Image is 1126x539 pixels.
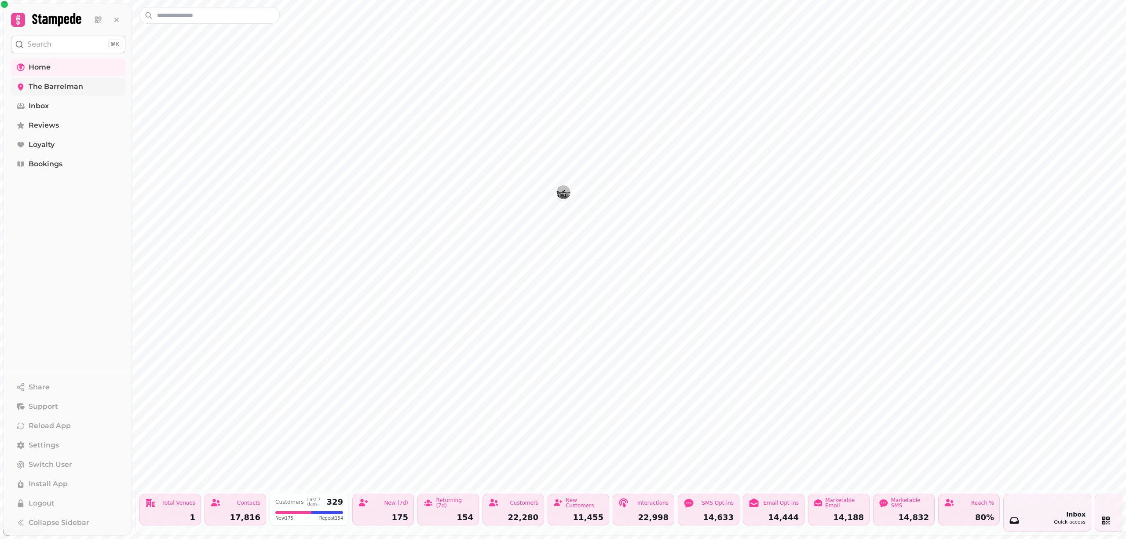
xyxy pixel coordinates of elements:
button: Reload App [11,417,125,435]
span: Reload App [29,421,71,431]
div: 14,832 [879,513,929,521]
div: 154 [423,513,473,521]
div: Quick access [1054,519,1086,526]
button: The Barrelman [556,185,570,199]
div: Map marker [556,185,570,202]
span: Logout [29,498,55,509]
div: ⌘K [108,40,121,49]
span: Bookings [29,159,62,169]
button: Collapse Sidebar [11,514,125,532]
button: Logout [11,495,125,512]
span: Share [29,382,50,392]
span: Inbox [29,101,49,111]
button: Install App [11,475,125,493]
div: New Customers [566,498,603,508]
span: Settings [29,440,59,451]
div: SMS Opt-ins [702,500,734,506]
div: 22,280 [488,513,538,521]
p: Search [27,39,51,50]
div: Contacts [237,500,260,506]
div: 14,444 [749,513,799,521]
button: Switch User [11,456,125,473]
div: Customers [275,499,304,505]
div: 17,816 [210,513,260,521]
div: 1 [145,513,195,521]
a: Inbox [11,97,125,115]
a: Reviews [11,117,125,134]
div: 329 [326,498,343,506]
div: Customers [510,500,538,506]
span: The Barrelman [29,81,83,92]
div: 22,998 [618,513,669,521]
button: InboxQuick access [1003,494,1091,532]
span: Support [29,401,58,412]
div: Returning (7d) [436,498,473,508]
div: Email Opt-ins [764,500,799,506]
span: Home [29,62,51,73]
button: Search⌘K [11,36,125,53]
div: Total Venues [162,500,195,506]
a: Loyalty [11,136,125,154]
div: 11,455 [553,513,603,521]
a: Bookings [11,155,125,173]
span: Collapse Sidebar [29,517,89,528]
span: Reviews [29,120,59,131]
span: Loyalty [29,139,55,150]
span: New 175 [275,515,293,521]
div: 14,633 [684,513,734,521]
a: Settings [11,436,125,454]
div: Marketable Email [825,498,864,508]
button: Share [11,378,125,396]
span: Switch User [29,459,72,470]
a: The Barrelman [11,78,125,95]
span: Repeat 154 [319,515,343,521]
div: New (7d) [384,500,408,506]
div: 14,188 [814,513,864,521]
div: Interactions [637,500,669,506]
div: 175 [358,513,408,521]
div: Marketable SMS [891,498,929,508]
button: Support [11,398,125,415]
div: Inbox [1054,510,1086,519]
div: Reach % [971,500,994,506]
span: Install App [29,479,68,489]
a: Home [11,59,125,76]
div: Last 7 days [307,498,323,506]
div: 80% [944,513,994,521]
